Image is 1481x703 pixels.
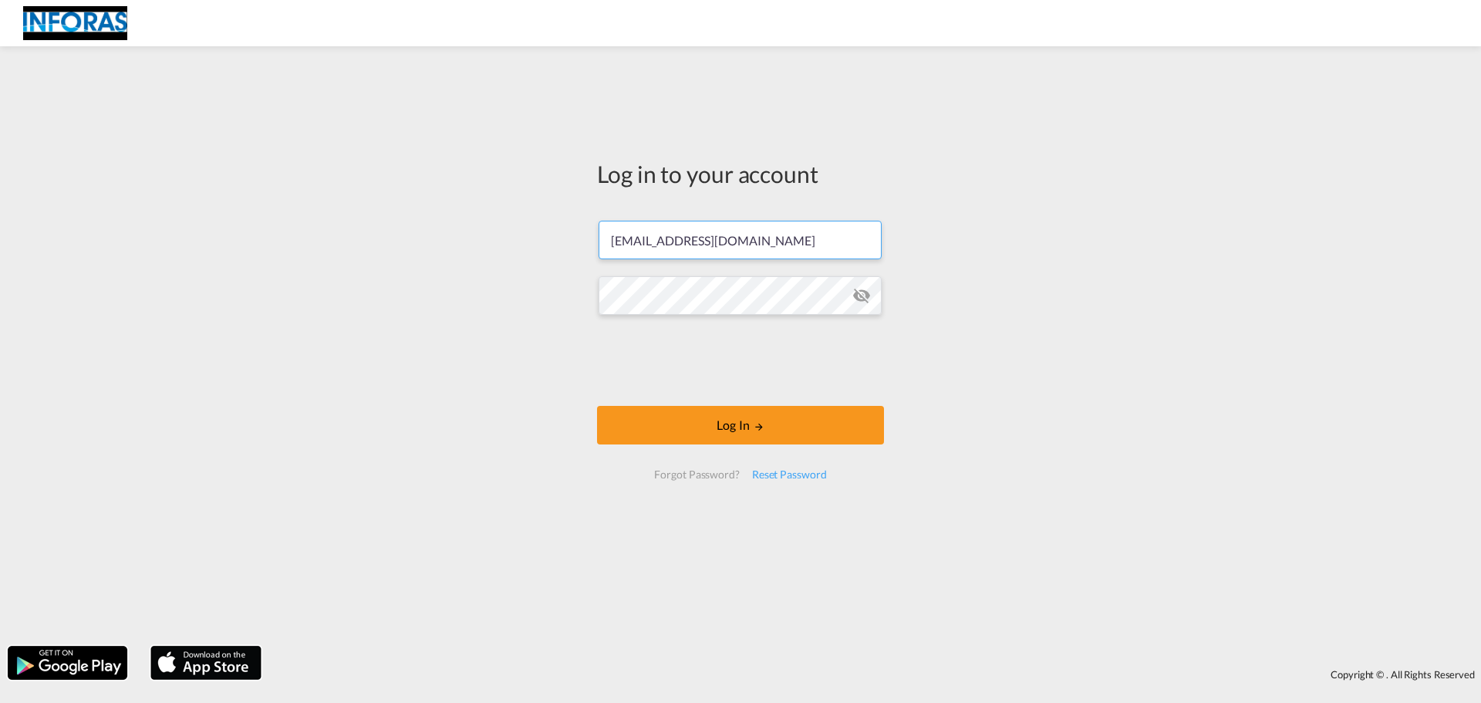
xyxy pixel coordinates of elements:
[149,644,263,681] img: apple.png
[623,330,858,390] iframe: reCAPTCHA
[852,286,871,305] md-icon: icon-eye-off
[648,461,745,488] div: Forgot Password?
[269,661,1481,688] div: Copyright © . All Rights Reserved
[6,644,129,681] img: google.png
[23,6,127,41] img: eff75c7098ee11eeb65dd1c63e392380.jpg
[597,406,884,444] button: LOGIN
[746,461,833,488] div: Reset Password
[597,157,884,190] div: Log in to your account
[599,221,882,259] input: Enter email/phone number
